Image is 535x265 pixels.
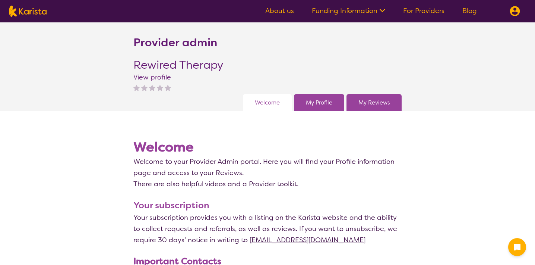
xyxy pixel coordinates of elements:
h2: Provider admin [133,36,217,49]
p: There are also helpful videos and a Provider toolkit. [133,178,402,190]
img: nonereviewstar [133,84,140,91]
img: nonereviewstar [157,84,163,91]
a: Funding Information [312,6,385,15]
a: For Providers [403,6,444,15]
img: nonereviewstar [165,84,171,91]
a: About us [265,6,294,15]
h1: Welcome [133,138,402,156]
a: View profile [133,73,171,82]
a: Blog [462,6,477,15]
p: Your subscription provides you with a listing on the Karista website and the ability to collect r... [133,212,402,246]
a: My Reviews [358,97,390,108]
p: Welcome to your Provider Admin portal. Here you will find your Profile information page and acces... [133,156,402,178]
h2: Rewired Therapy [133,58,223,72]
img: nonereviewstar [141,84,148,91]
img: menu [510,6,520,16]
a: Welcome [255,97,280,108]
a: [EMAIL_ADDRESS][DOMAIN_NAME] [250,236,365,244]
h3: Your subscription [133,199,402,212]
img: nonereviewstar [149,84,155,91]
a: My Profile [306,97,332,108]
img: Karista logo [9,6,47,17]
